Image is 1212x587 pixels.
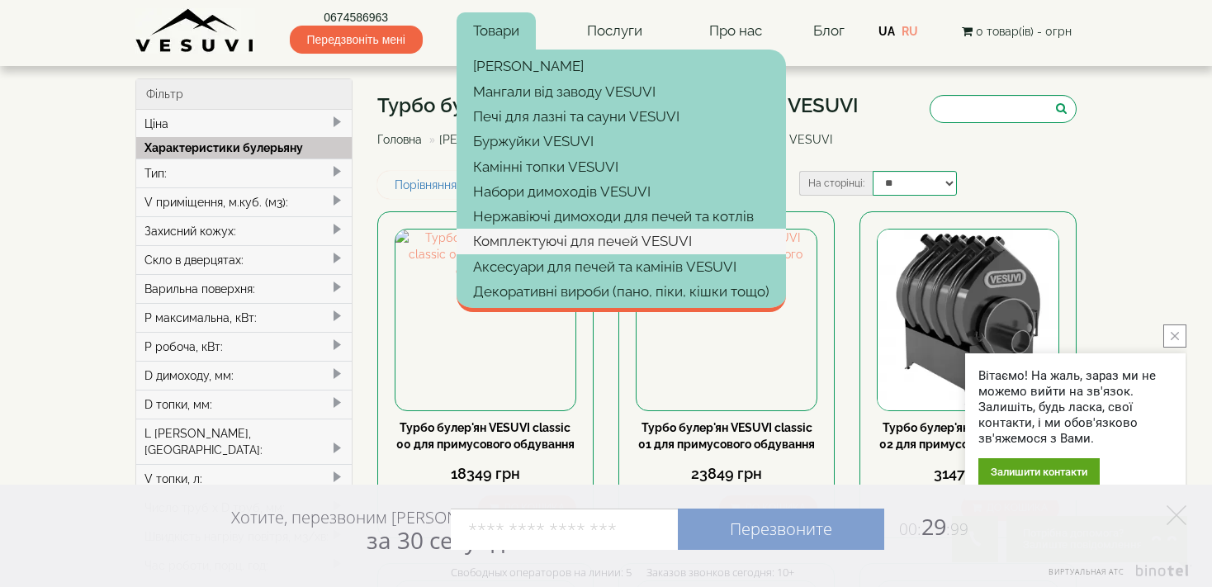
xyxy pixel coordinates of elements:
div: D димоходу, мм: [136,361,352,390]
a: 0674586963 [290,9,423,26]
div: Скло в дверцятах: [136,245,352,274]
a: Турбо булер'ян VESUVI classic 01 для примусового обдування [638,421,815,451]
div: Залишити контакти [978,458,1100,485]
a: Печі для лазні та сауни VESUVI [457,104,786,129]
div: Свободных операторов на линии: 5 Заказов звонков сегодня: 10+ [451,566,794,579]
div: Ціна [136,110,352,138]
a: Товари [457,12,536,50]
a: Декоративні вироби (пано, піки, кішки тощо) [457,279,786,304]
div: 18349 грн [395,463,576,485]
a: Про нас [693,12,779,50]
a: Перезвоните [678,509,884,550]
div: Хотите, перезвоним [PERSON_NAME] [231,507,514,553]
a: [PERSON_NAME] [439,133,533,146]
div: Тип: [136,159,352,187]
label: На сторінці: [799,171,873,196]
a: Мангали від заводу VESUVI [457,79,786,104]
a: Аксесуари для печей та камінів VESUVI [457,254,786,279]
a: Нержавіючі димоходи для печей та котлів [457,204,786,229]
span: 29 [884,511,968,542]
img: Турбо булер'ян VESUVI classic 00 для примусового обдування [395,230,575,409]
div: D топки, мм: [136,390,352,419]
a: [PERSON_NAME] [457,54,786,78]
div: V топки, л: [136,464,352,493]
a: Камінні топки VESUVI [457,154,786,179]
a: Буржуйки VESUVI [457,129,786,154]
span: Передзвоніть мені [290,26,423,54]
img: Турбо булер'ян VESUVI classic 01 для примусового обдування [637,230,817,409]
a: RU [902,25,918,38]
div: V приміщення, м.куб. (м3): [136,187,352,216]
span: 0 товар(ів) - 0грн [976,25,1072,38]
a: Послуги [570,12,659,50]
div: 23849 грн [636,463,817,485]
a: UA [878,25,895,38]
a: Турбо булер'ян VESUVI classic 00 для примусового обдування [396,421,575,451]
button: 0 товар(ів) - 0грн [957,22,1077,40]
a: Набори димоходів VESUVI [457,179,786,204]
span: Виртуальная АТС [1049,566,1124,577]
a: Комплектуючі для печей VESUVI [457,229,786,253]
div: Варильна поверхня: [136,274,352,303]
a: Головна [377,133,422,146]
img: Завод VESUVI [135,8,255,54]
div: L [PERSON_NAME], [GEOGRAPHIC_DATA]: [136,419,352,464]
img: Турбо булер'ян VESUVI classic 02 для примусового обдування [878,230,1058,409]
a: Блог [813,22,845,39]
span: 00: [899,518,921,540]
button: close button [1163,324,1186,348]
a: Виртуальная АТС [1039,565,1191,587]
div: Захисний кожух: [136,216,352,245]
div: Характеристики булерьяну [136,137,352,159]
a: Турбо булер'ян VESUVI classic 02 для примусового обдування [879,421,1057,451]
div: 31479 грн [877,463,1058,485]
div: P максимальна, кВт: [136,303,352,332]
a: Порівняння товарів (0) [377,171,535,199]
div: P робоча, кВт: [136,332,352,361]
div: Фільтр [136,79,352,110]
span: за 30 секунд? [367,524,514,556]
span: :99 [946,518,968,540]
h1: Турбо булер'яни під примусову конвекцію VESUVI [377,95,859,116]
div: Вітаємо! На жаль, зараз ми не можемо вийти на зв'язок. Залишіть, будь ласка, свої контакти, і ми ... [978,368,1172,447]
